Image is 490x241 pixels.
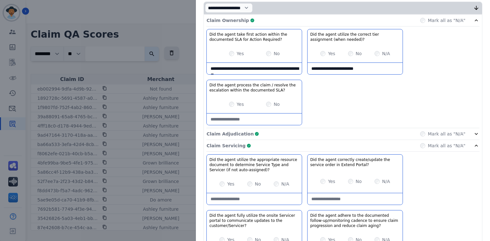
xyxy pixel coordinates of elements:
[328,178,335,185] label: Yes
[382,50,390,57] label: N/A
[274,50,280,57] label: No
[310,157,400,167] h3: Did the agent correctly create/update the service order in Extend Portal?
[206,142,245,149] p: Claim Servicing
[328,50,335,57] label: Yes
[206,131,254,137] p: Claim Adjudication
[382,178,390,185] label: N/A
[356,178,362,185] label: No
[206,17,249,24] p: Claim Ownership
[310,32,400,42] h3: Did the agent utilize the correct tier assignment (when needed)?
[428,131,465,137] label: Mark all as "N/A"
[310,213,400,228] h3: Did the agent adhere to the documented follow-up/monitoring cadence to ensure claim progression a...
[209,157,299,172] h3: Did the agent utilize the appropriate resource document to determine Service Type and Servicer (i...
[255,181,261,187] label: No
[428,17,465,24] label: Mark all as "N/A"
[237,101,244,107] label: Yes
[428,142,465,149] label: Mark all as "N/A"
[209,32,299,42] h3: Did the agent take first action within the documented SLA for Action Required?
[227,181,234,187] label: Yes
[209,213,299,228] h3: Did the agent fully utilize the onsite Servicer portal to communicate updates to the customer/Ser...
[356,50,362,57] label: No
[209,83,299,93] h3: Did the agent process the claim / resolve the escalation within the documented SLA?
[237,50,244,57] label: Yes
[274,101,280,107] label: No
[281,181,289,187] label: N/A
